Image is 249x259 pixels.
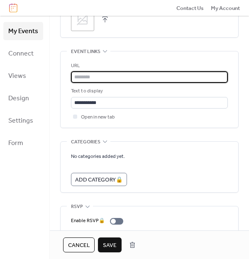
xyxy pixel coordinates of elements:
div: Text to display [71,87,226,95]
span: Design [8,92,29,105]
span: Open in new tab [81,113,115,121]
span: No categories added yet. [71,152,125,161]
a: Design [3,89,43,107]
a: Form [3,134,43,152]
a: Connect [3,44,43,63]
span: My Events [8,25,38,38]
a: Settings [3,111,43,130]
span: RSVP [71,203,83,211]
a: My Events [3,22,43,40]
span: Settings [8,114,33,128]
span: Categories [71,138,100,146]
span: Save [103,241,117,249]
span: Views [8,70,26,83]
button: Cancel [63,237,95,252]
a: My Account [211,4,240,12]
img: logo [9,3,17,12]
button: Save [98,237,122,252]
div: ; [71,8,94,31]
span: Connect [8,47,34,61]
div: URL [71,62,226,70]
span: Form [8,137,23,150]
a: Contact Us [176,4,204,12]
a: Views [3,67,43,85]
span: Event links [71,47,100,56]
span: Cancel [68,241,90,249]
